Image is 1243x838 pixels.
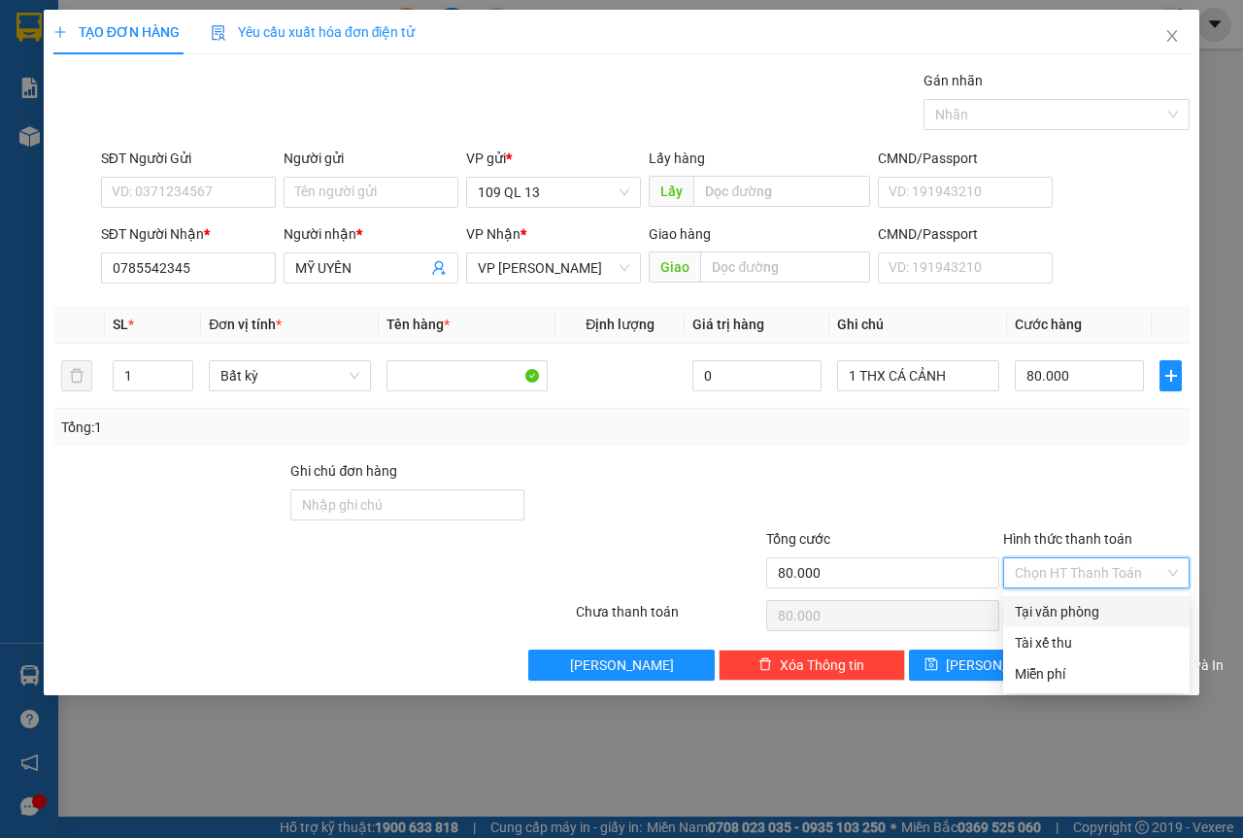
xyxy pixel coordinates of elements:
div: VP gửi [466,148,641,169]
div: Tài xế thu [1015,632,1178,654]
span: TẠO ĐƠN HÀNG [53,24,180,40]
label: Gán nhãn [924,73,983,88]
input: Ghi Chú [837,360,999,391]
span: VP Nhận [466,226,521,242]
button: delete [61,360,92,391]
button: printer[PERSON_NAME] và In [1051,650,1190,681]
div: Miễn phí [1015,663,1178,685]
label: Hình thức thanh toán [1003,531,1132,547]
span: Giá trị hàng [692,317,764,332]
input: Ghi chú đơn hàng [290,489,524,520]
span: VP Phan Thiết [478,253,629,283]
span: Giao [649,251,700,283]
span: SL [113,317,128,332]
span: Lấy [649,176,693,207]
span: close [1164,28,1180,44]
button: save[PERSON_NAME] [909,650,1048,681]
div: Tổng: 1 [61,417,482,438]
button: deleteXóa Thông tin [719,650,905,681]
span: Lấy hàng [649,151,705,166]
span: save [924,657,938,673]
div: CMND/Passport [878,223,1053,245]
span: Tên hàng [386,317,450,332]
div: Người gửi [284,148,458,169]
button: plus [1159,360,1182,391]
span: plus [1160,368,1181,384]
span: Cước hàng [1015,317,1082,332]
button: [PERSON_NAME] [528,650,715,681]
div: SĐT Người Nhận [101,223,276,245]
span: delete [758,657,772,673]
span: Xóa Thông tin [780,654,864,676]
span: Giao hàng [649,226,711,242]
input: Dọc đường [693,176,869,207]
input: 0 [692,360,822,391]
b: GỬI : 109 QL 13 [9,145,196,177]
input: VD: Bàn, Ghế [386,360,549,391]
li: 02523854854,0913854573, 0913854356 [9,67,370,116]
span: user-add [431,260,447,276]
b: [PERSON_NAME] [112,13,275,37]
span: Tổng cước [766,531,830,547]
li: 01 [PERSON_NAME] [9,43,370,67]
div: Người nhận [284,223,458,245]
button: Close [1145,10,1199,64]
div: CMND/Passport [878,148,1053,169]
img: icon [211,25,226,41]
span: [PERSON_NAME] [570,654,674,676]
span: Định lượng [586,317,655,332]
div: SĐT Người Gửi [101,148,276,169]
span: [PERSON_NAME] [946,654,1050,676]
span: Đơn vị tính [209,317,282,332]
input: Dọc đường [700,251,869,283]
span: phone [112,71,127,86]
label: Ghi chú đơn hàng [290,463,397,479]
img: logo.jpg [9,9,106,106]
div: Tại văn phòng [1015,601,1178,622]
span: Yêu cầu xuất hóa đơn điện tử [211,24,416,40]
span: Bất kỳ [220,361,359,390]
div: Chưa thanh toán [574,601,764,635]
span: 109 QL 13 [478,178,629,207]
span: environment [112,47,127,62]
th: Ghi chú [829,306,1007,344]
span: plus [53,25,67,39]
